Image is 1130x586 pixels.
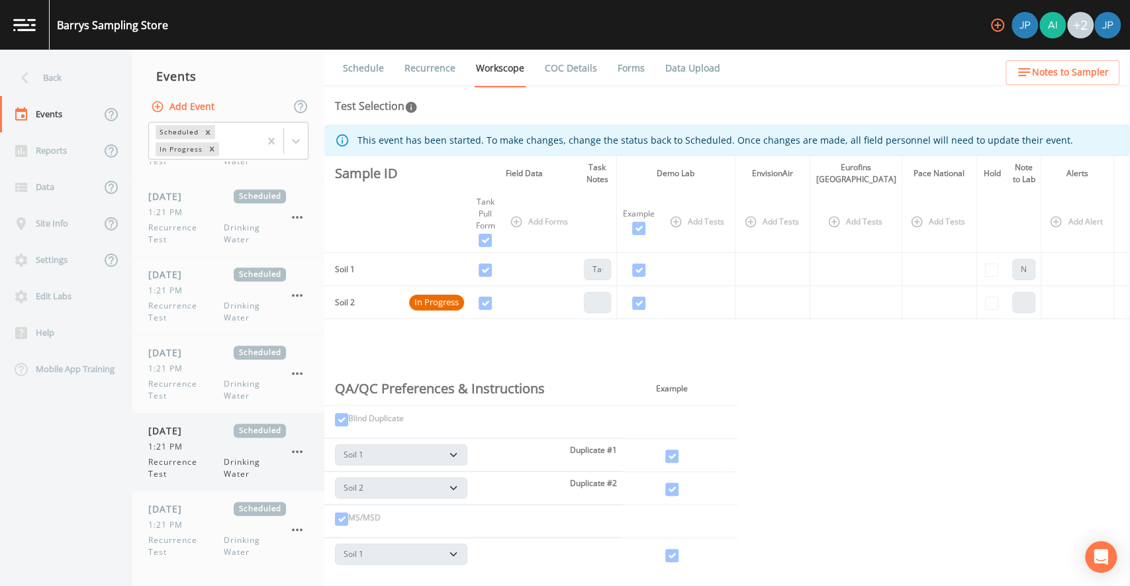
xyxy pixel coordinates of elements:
[148,268,191,281] span: [DATE]
[205,142,219,156] div: Remove In Progress
[622,208,656,220] div: Example
[341,50,386,87] a: Schedule
[663,50,722,87] a: Data Upload
[902,156,976,191] th: Pace National
[13,19,36,31] img: logo
[148,441,191,453] span: 1:21 PM
[148,300,224,324] span: Recurrence Test
[409,296,464,309] span: In Progress
[1006,60,1119,85] button: Notes to Sampler
[622,372,722,405] th: Example
[348,512,381,524] label: MS/MSD
[324,372,622,405] th: QA/QC Preferences & Instructions
[474,50,526,87] a: Workscope
[234,424,286,438] span: Scheduled
[543,50,599,87] a: COC Details
[1067,12,1094,38] div: +2
[148,95,220,119] button: Add Event
[132,413,324,491] a: [DATE]Scheduled1:21 PMRecurrence TestDrinking Water
[224,456,286,480] span: Drinking Water
[1012,12,1038,38] img: 41241ef155101aa6d92a04480b0d0000
[148,502,191,516] span: [DATE]
[132,179,324,257] a: [DATE]Scheduled1:21 PMRecurrence TestDrinking Water
[810,156,902,191] th: Eurofins [GEOGRAPHIC_DATA]
[735,156,810,191] th: EnvisionAir
[404,101,418,114] svg: In this section you'll be able to select the analytical test to run, based on the media type, and...
[324,156,404,191] th: Sample ID
[616,156,735,191] th: Demo Lab
[156,125,201,139] div: Scheduled
[1007,156,1041,191] th: Note to Lab
[234,346,286,360] span: Scheduled
[132,257,324,335] a: [DATE]Scheduled1:21 PMRecurrence TestDrinking Water
[402,50,457,87] a: Recurrence
[1094,12,1121,38] img: 41241ef155101aa6d92a04480b0d0000
[156,142,205,156] div: In Progress
[148,378,224,402] span: Recurrence Test
[616,50,647,87] a: Forms
[148,519,191,531] span: 1:21 PM
[201,125,215,139] div: Remove Scheduled
[132,60,324,93] div: Events
[224,222,286,246] span: Drinking Water
[132,491,324,569] a: [DATE]Scheduled1:21 PMRecurrence TestDrinking Water
[148,456,224,480] span: Recurrence Test
[234,268,286,281] span: Scheduled
[224,300,286,324] span: Drinking Water
[148,222,224,246] span: Recurrence Test
[224,534,286,558] span: Drinking Water
[976,156,1007,191] th: Hold
[324,471,622,505] td: Duplicate #2
[1041,156,1113,191] th: Alerts
[357,128,1073,152] div: This event has been started. To make changes, change the status back to Scheduled. Once changes a...
[148,189,191,203] span: [DATE]
[234,189,286,203] span: Scheduled
[335,98,418,114] div: Test Selection
[324,286,404,319] td: Soil 2
[224,378,286,402] span: Drinking Water
[234,502,286,516] span: Scheduled
[148,285,191,297] span: 1:21 PM
[579,156,616,191] th: Task Notes
[469,156,579,191] th: Field Data
[1039,12,1066,38] img: dce37efa68533220f0c19127b9b5854f
[475,196,496,232] div: Tank Pull Form
[148,363,191,375] span: 1:21 PM
[132,335,324,413] a: [DATE]Scheduled1:21 PMRecurrence TestDrinking Water
[1032,64,1109,81] span: Notes to Sampler
[57,17,168,33] div: Barrys Sampling Store
[148,534,224,558] span: Recurrence Test
[1039,12,1066,38] div: Aidan Gollan
[148,424,191,438] span: [DATE]
[348,413,404,424] label: Blind Duplicate
[148,346,191,360] span: [DATE]
[324,438,622,471] td: Duplicate #1
[1085,541,1117,573] div: Open Intercom Messenger
[148,207,191,219] span: 1:21 PM
[324,253,404,286] td: Soil 1
[1011,12,1039,38] div: Joshua gere Paul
